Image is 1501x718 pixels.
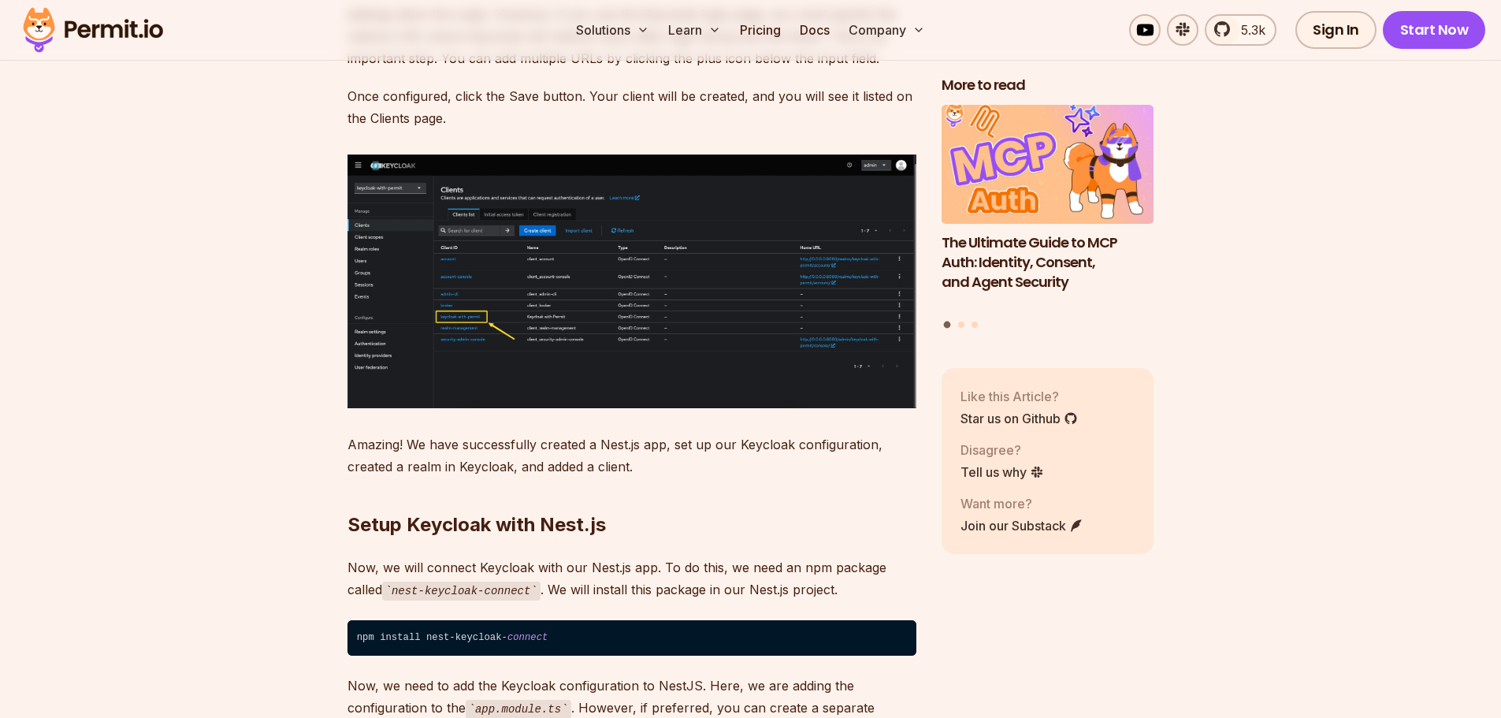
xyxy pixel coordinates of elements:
h3: The Ultimate Guide to MCP Auth: Identity, Consent, and Agent Security [942,233,1154,292]
a: Star us on Github [960,409,1078,428]
button: Solutions [570,14,656,46]
button: Go to slide 3 [972,322,978,328]
li: 1 of 3 [942,105,1154,312]
button: Company [842,14,931,46]
p: Disagree? [960,441,1044,459]
h2: More to read [942,76,1154,95]
a: 5.3k [1205,14,1276,46]
a: Start Now [1383,11,1486,49]
img: The Ultimate Guide to MCP Auth: Identity, Consent, and Agent Security [942,105,1154,225]
a: Join our Substack [960,516,1083,535]
img: image.png [347,154,916,408]
a: Tell us why [960,463,1044,482]
p: Want more? [960,494,1083,513]
span: connect [507,632,548,643]
a: Pricing [734,14,787,46]
p: Amazing! We have successfully created a Nest.js app, set up our Keycloak configuration, created a... [347,433,916,478]
strong: Setup Keycloak with Nest.js [347,513,606,536]
button: Learn [662,14,727,46]
code: nest-keycloak-connect [382,582,541,601]
div: Posts [942,105,1154,331]
button: Go to slide 1 [944,322,951,329]
a: The Ultimate Guide to MCP Auth: Identity, Consent, and Agent SecurityThe Ultimate Guide to MCP Au... [942,105,1154,312]
button: Go to slide 2 [958,322,964,328]
p: Once configured, click the Save button. Your client will be created, and you will see it listed o... [347,85,916,129]
p: Now, we will connect Keycloak with our Nest.js app. To do this, we need an npm package called . W... [347,556,916,601]
a: Docs [793,14,836,46]
img: Permit logo [16,3,170,57]
a: Sign In [1295,11,1377,49]
span: 5.3k [1232,20,1265,39]
p: Like this Article? [960,387,1078,406]
code: npm install nest-keycloak- [347,620,916,657]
